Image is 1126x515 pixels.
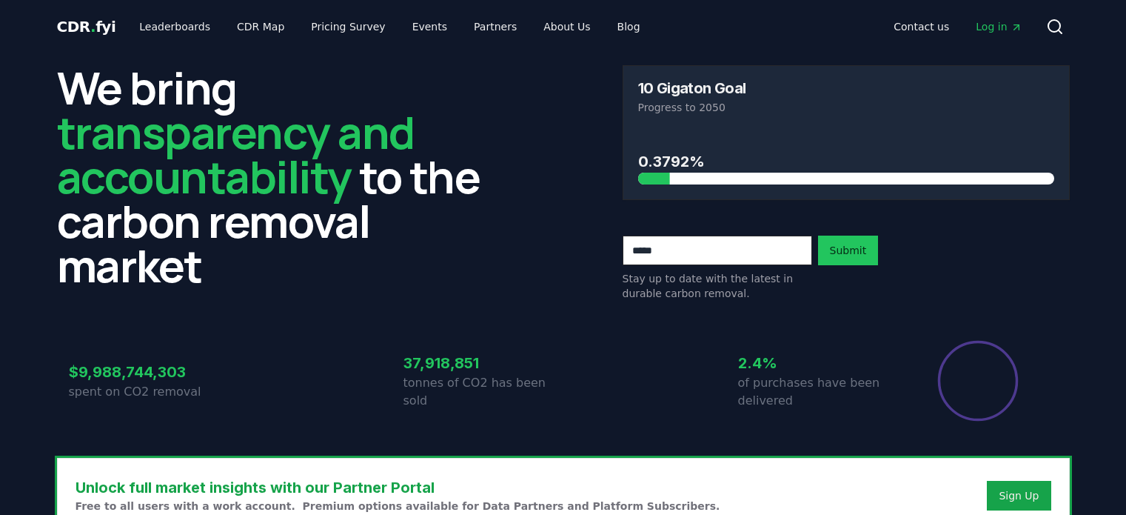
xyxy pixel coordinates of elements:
[976,19,1022,34] span: Log in
[403,352,563,374] h3: 37,918,851
[90,18,95,36] span: .
[403,374,563,410] p: tonnes of CO2 has been sold
[818,236,879,265] button: Submit
[638,150,1054,173] h3: 0.3792%
[299,13,397,40] a: Pricing Survey
[882,13,961,40] a: Contact us
[76,499,720,514] p: Free to all users with a work account. Premium options available for Data Partners and Platform S...
[127,13,651,40] nav: Main
[401,13,459,40] a: Events
[57,18,116,36] span: CDR fyi
[882,13,1033,40] nav: Main
[638,100,1054,115] p: Progress to 2050
[606,13,652,40] a: Blog
[69,361,229,383] h3: $9,988,744,303
[738,374,898,410] p: of purchases have been delivered
[57,102,415,207] span: transparency and accountability
[462,13,529,40] a: Partners
[987,481,1050,511] button: Sign Up
[225,13,296,40] a: CDR Map
[127,13,222,40] a: Leaderboards
[638,81,746,96] h3: 10 Gigaton Goal
[57,65,504,288] h2: We bring to the carbon removal market
[999,488,1039,503] a: Sign Up
[76,476,720,499] h3: Unlock full market insights with our Partner Portal
[964,13,1033,40] a: Log in
[69,383,229,401] p: spent on CO2 removal
[738,352,898,374] h3: 2.4%
[57,16,116,37] a: CDR.fyi
[623,271,812,301] p: Stay up to date with the latest in durable carbon removal.
[936,339,1019,422] div: Percentage of sales delivered
[532,13,602,40] a: About Us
